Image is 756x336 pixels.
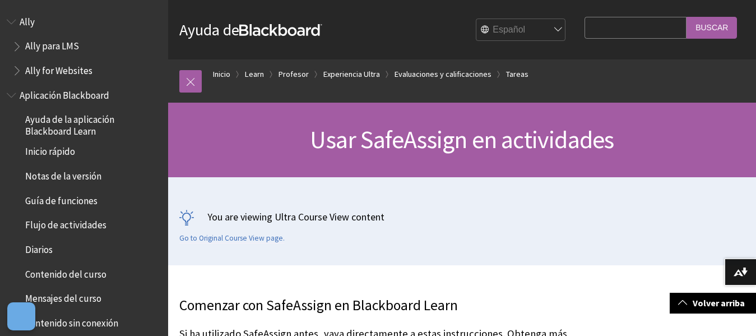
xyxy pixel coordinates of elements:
a: Learn [245,67,264,81]
span: Mensajes del curso [25,289,101,305]
span: Ally [20,12,35,27]
p: Comenzar con SafeAssign en Blackboard Learn [179,296,579,316]
span: Usar SafeAssign en actividades [310,124,614,155]
span: Inicio rápido [25,142,75,158]
span: Contenido del curso [25,265,106,280]
a: Volver arriba [670,293,756,314]
a: Ayuda deBlackboard [179,20,322,40]
button: Abrir preferencias [7,302,35,330]
a: Tareas [506,67,528,81]
span: Contenido sin conexión [25,314,118,329]
span: Ally para LMS [25,37,79,52]
input: Buscar [687,17,737,39]
a: Evaluaciones y calificaciones [395,67,491,81]
span: Ayuda de la aplicación Blackboard Learn [25,111,160,137]
span: Notas de la versión [25,167,101,182]
span: Guía de funciones [25,191,98,206]
span: Diarios [25,240,53,255]
span: Aplicación Blackboard [20,86,109,101]
span: Ally for Websites [25,61,92,76]
a: Go to Original Course View page. [179,233,285,243]
a: Inicio [213,67,230,81]
strong: Blackboard [239,24,322,36]
span: Flujo de actividades [25,216,106,231]
a: Experiencia Ultra [323,67,380,81]
p: You are viewing Ultra Course View content [179,210,745,224]
nav: Book outline for Anthology Ally Help [7,12,161,80]
select: Site Language Selector [476,19,566,42]
a: Profesor [279,67,309,81]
